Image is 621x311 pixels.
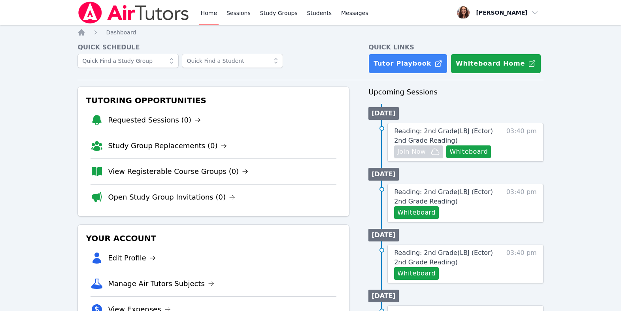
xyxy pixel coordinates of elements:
[368,107,399,120] li: [DATE]
[394,248,501,267] a: Reading: 2nd Grade(LBJ (Ector) 2nd Grade Reading)
[108,166,248,177] a: View Registerable Course Groups (0)
[397,147,426,156] span: Join Now
[368,87,544,98] h3: Upcoming Sessions
[394,188,493,205] span: Reading: 2nd Grade ( LBJ (Ector) 2nd Grade Reading )
[394,206,439,219] button: Whiteboard
[77,54,179,68] input: Quick Find a Study Group
[84,231,343,245] h3: Your Account
[108,253,156,264] a: Edit Profile
[77,28,543,36] nav: Breadcrumb
[368,43,544,52] h4: Quick Links
[108,115,201,126] a: Requested Sessions (0)
[368,54,447,74] a: Tutor Playbook
[106,29,136,36] span: Dashboard
[394,145,443,158] button: Join Now
[106,28,136,36] a: Dashboard
[368,290,399,302] li: [DATE]
[108,140,227,151] a: Study Group Replacements (0)
[506,126,537,158] span: 03:40 pm
[394,187,501,206] a: Reading: 2nd Grade(LBJ (Ector) 2nd Grade Reading)
[394,127,493,144] span: Reading: 2nd Grade ( LBJ (Ector) 2nd Grade Reading )
[506,248,537,280] span: 03:40 pm
[394,267,439,280] button: Whiteboard
[394,126,501,145] a: Reading: 2nd Grade(LBJ (Ector) 2nd Grade Reading)
[182,54,283,68] input: Quick Find a Student
[77,43,349,52] h4: Quick Schedule
[108,278,214,289] a: Manage Air Tutors Subjects
[506,187,537,219] span: 03:40 pm
[451,54,541,74] button: Whiteboard Home
[394,249,493,266] span: Reading: 2nd Grade ( LBJ (Ector) 2nd Grade Reading )
[108,192,235,203] a: Open Study Group Invitations (0)
[341,9,368,17] span: Messages
[368,168,399,181] li: [DATE]
[84,93,343,107] h3: Tutoring Opportunities
[446,145,491,158] button: Whiteboard
[77,2,189,24] img: Air Tutors
[368,229,399,241] li: [DATE]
